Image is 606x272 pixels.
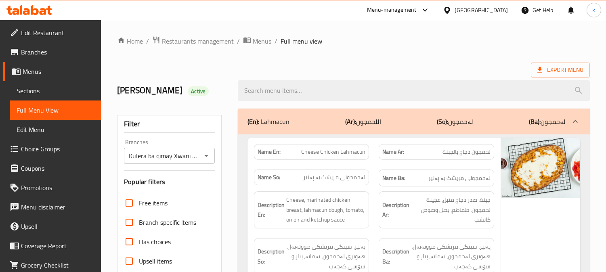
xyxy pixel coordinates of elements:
a: Choice Groups [3,139,101,159]
span: Branches [21,47,95,57]
div: Active [188,86,209,96]
span: Choice Groups [21,144,95,154]
a: Upsell [3,217,101,236]
span: Active [188,88,209,95]
span: Menu disclaimer [21,202,95,212]
span: Export Menu [531,63,590,77]
li: / [275,36,277,46]
span: Cheese Chicken Lahmacun [301,148,365,156]
input: search [238,80,590,101]
a: Edit Restaurant [3,23,101,42]
span: لەحمجونی مریشک بە پەنیر [428,173,491,183]
li: / [146,36,149,46]
strong: Description En: [258,200,285,220]
span: Menus [23,67,95,76]
b: (Ba): [529,115,541,128]
a: Edit Menu [10,120,101,139]
p: لەحمجون [437,117,473,126]
a: Branches [3,42,101,62]
strong: Name En: [258,148,281,156]
div: (En): Lahmacun(Ar):اللحمجون(So):لەحمجون(Ba):لەحمجون [238,109,590,134]
span: Free items [139,198,168,208]
span: Upsell [21,222,95,231]
span: پەنیر، سینگی مریشکی مووتەپەل، هەویری لەحمجون، تەماتە، پیاز و سۆسی کەچەپ [411,242,491,272]
div: [GEOGRAPHIC_DATA] [455,6,508,15]
p: لەحمجون [529,117,566,126]
span: Restaurants management [162,36,234,46]
div: Filter [124,115,215,133]
span: لحمجون دجاج بالجبنة [442,148,491,156]
h3: Popular filters [124,177,215,186]
a: Menus [243,36,271,46]
span: Grocery Checklist [21,260,95,270]
span: Coupons [21,163,95,173]
a: Coupons [3,159,101,178]
span: Export Menu [537,65,583,75]
span: Upsell items [139,256,172,266]
a: Coverage Report [3,236,101,255]
a: Sections [10,81,101,100]
a: Full Menu View [10,100,101,120]
img: Kulera_ba_qimay_Xwani_Miw638929568651628988.jpg [501,138,582,198]
span: Edit Menu [17,125,95,134]
span: Menus [253,36,271,46]
span: Coverage Report [21,241,95,251]
strong: Description Ba: [382,247,409,266]
span: Sections [17,86,95,96]
a: Menus [3,62,101,81]
span: Edit Restaurant [21,28,95,38]
span: جبنة، صدر دجاج متبل، عجينة لحمجون، طماطم، بصل وصوص كاتشب [411,195,491,225]
p: Lahmacun [247,117,289,126]
a: Promotions [3,178,101,197]
span: پەنیر، سینگی مریشکی مووتەپەل، هەویری لەحمجون، تەماتە، پیاز و سۆسی کەچەپ [286,242,366,272]
span: Has choices [139,237,171,247]
button: Open [201,150,212,161]
p: اللحمجون [345,117,381,126]
strong: Name So: [258,173,280,182]
h2: [PERSON_NAME] [117,84,228,96]
nav: breadcrumb [117,36,590,46]
a: Home [117,36,143,46]
span: لەحمجونی مریشک بە پەنیر [303,173,365,182]
span: Full Menu View [17,105,95,115]
strong: Name Ar: [382,148,404,156]
span: Promotions [21,183,95,192]
strong: Description So: [258,247,285,266]
a: Menu disclaimer [3,197,101,217]
a: Restaurants management [152,36,234,46]
span: Cheese, marinated chicken breast, lahmacun dough, tomato, onion and ketchup sauce [286,195,366,225]
span: Full menu view [281,36,322,46]
strong: Name Ba: [382,173,405,183]
b: (So): [437,115,448,128]
b: (En): [247,115,259,128]
span: Branch specific items [139,218,196,227]
b: (Ar): [345,115,356,128]
div: Menu-management [367,5,417,15]
strong: Description Ar: [382,200,409,220]
span: k [592,6,595,15]
li: / [237,36,240,46]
